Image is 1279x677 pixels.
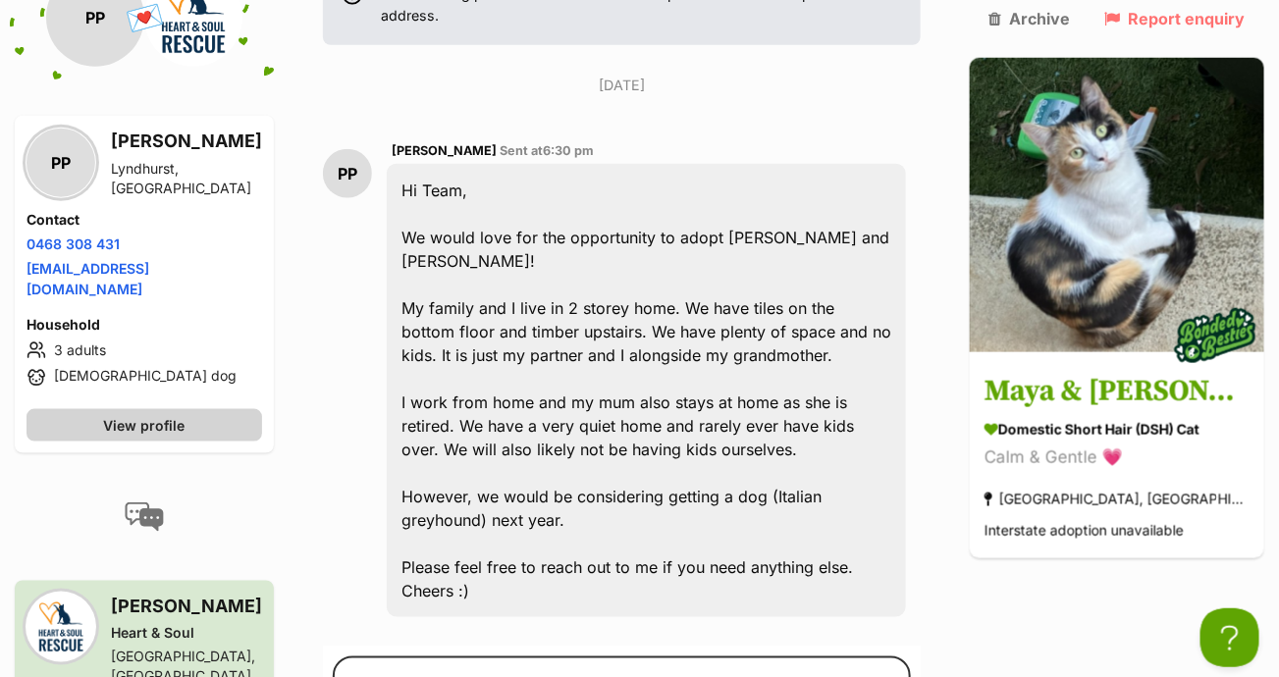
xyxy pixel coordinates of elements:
a: Report enquiry [1104,10,1245,27]
span: [PERSON_NAME] [392,143,497,158]
a: Archive [989,10,1071,27]
img: Maya & Morgan🌻🌼 [970,57,1264,351]
span: 6:30 pm [543,143,594,158]
h3: [PERSON_NAME] [111,128,262,155]
span: Sent at [500,143,594,158]
img: conversation-icon-4a6f8262b818ee0b60e3300018af0b2d0b884aa5de6e9bcb8d3d4eeb1a70a7c4.svg [125,502,164,532]
h3: [PERSON_NAME] [111,593,262,620]
li: [DEMOGRAPHIC_DATA] dog [27,366,262,390]
div: Domestic Short Hair (DSH) Cat [985,419,1250,440]
a: [EMAIL_ADDRESS][DOMAIN_NAME] [27,260,149,297]
div: PP [323,149,372,198]
a: Maya & [PERSON_NAME]🌻🌼 Domestic Short Hair (DSH) Cat Calm & Gentle 💗 [GEOGRAPHIC_DATA], [GEOGRAPH... [970,355,1264,558]
div: Calm & Gentle 💗 [985,444,1250,471]
span: View profile [104,415,186,436]
img: bonded besties [1166,286,1264,385]
h4: Household [27,315,262,335]
span: Interstate adoption unavailable [985,522,1184,539]
a: View profile [27,409,262,442]
div: PP [27,129,95,197]
div: Lyndhurst, [GEOGRAPHIC_DATA] [111,159,262,198]
a: 0468 308 431 [27,235,120,252]
div: Heart & Soul [111,624,262,644]
p: [DATE] [323,75,921,95]
h3: Maya & [PERSON_NAME]🌻🌼 [985,370,1250,414]
div: [GEOGRAPHIC_DATA], [GEOGRAPHIC_DATA] [985,486,1250,512]
iframe: Help Scout Beacon - Open [1200,608,1259,667]
h4: Contact [27,210,262,230]
img: Heart & Soul profile pic [27,593,95,661]
div: Hi Team, We would love for the opportunity to adopt [PERSON_NAME] and [PERSON_NAME]! My family an... [387,164,906,617]
li: 3 adults [27,338,262,362]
